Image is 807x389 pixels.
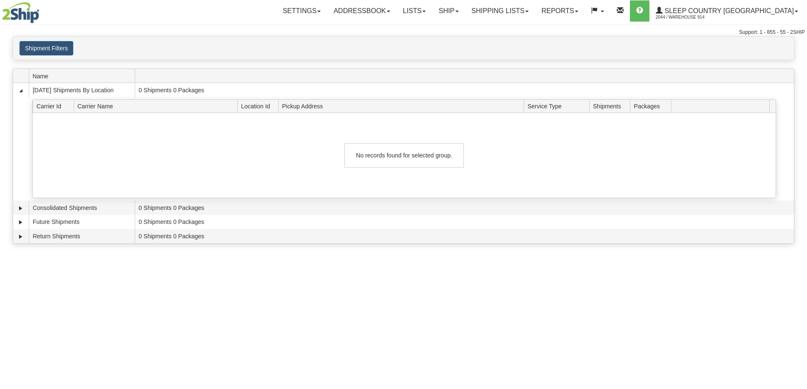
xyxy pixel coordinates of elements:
[656,13,719,22] span: 2044 / Warehouse 914
[276,0,327,22] a: Settings
[29,201,135,215] td: Consolidated Shipments
[78,99,238,113] span: Carrier Name
[33,69,135,83] span: Name
[17,232,25,241] a: Expand
[663,7,794,14] span: Sleep Country [GEOGRAPHIC_DATA]
[17,204,25,212] a: Expand
[19,41,73,55] button: Shipment Filters
[432,0,465,22] a: Ship
[2,29,805,36] div: Support: 1 - 855 - 55 - 2SHIP
[17,218,25,226] a: Expand
[344,143,464,168] div: No records found for selected group.
[135,229,794,243] td: 0 Shipments 0 Packages
[135,215,794,229] td: 0 Shipments 0 Packages
[17,86,25,95] a: Collapse
[282,99,524,113] span: Pickup Address
[327,0,397,22] a: Addressbook
[649,0,804,22] a: Sleep Country [GEOGRAPHIC_DATA] 2044 / Warehouse 914
[36,99,74,113] span: Carrier Id
[527,99,589,113] span: Service Type
[29,229,135,243] td: Return Shipments
[135,201,794,215] td: 0 Shipments 0 Packages
[634,99,671,113] span: Packages
[465,0,535,22] a: Shipping lists
[593,99,630,113] span: Shipments
[788,151,806,237] iframe: chat widget
[397,0,432,22] a: Lists
[535,0,585,22] a: Reports
[135,83,794,97] td: 0 Shipments 0 Packages
[29,215,135,229] td: Future Shipments
[2,2,39,23] img: logo2044.jpg
[241,99,278,113] span: Location Id
[29,83,135,97] td: [DATE] Shipments By Location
